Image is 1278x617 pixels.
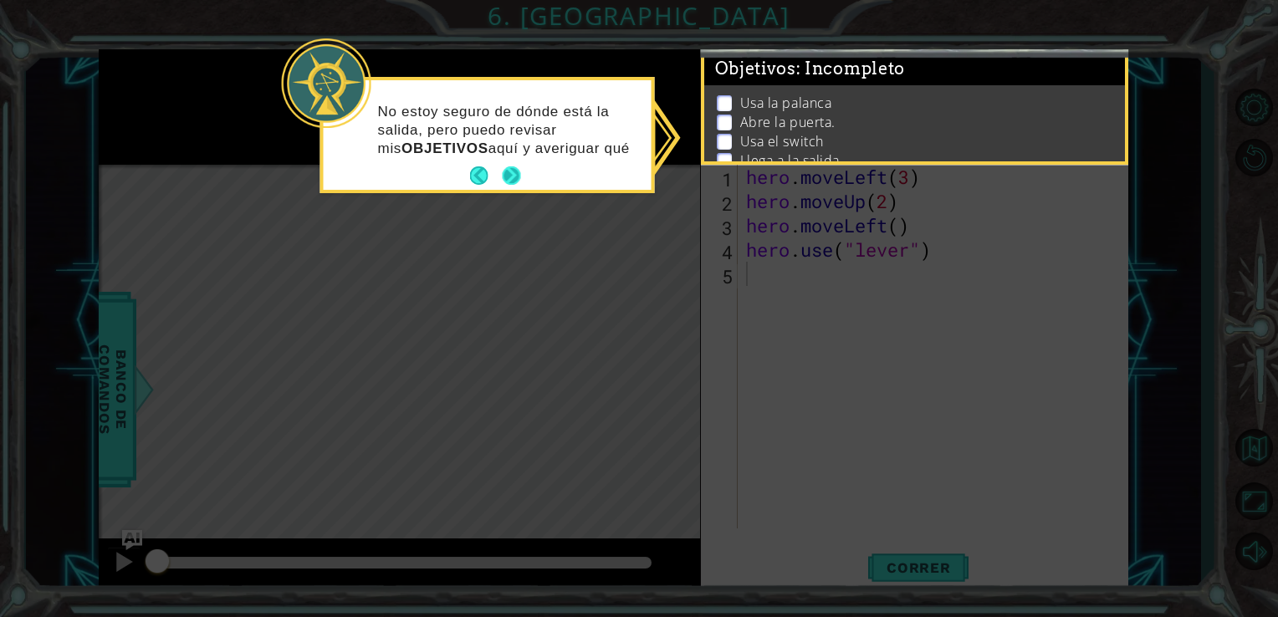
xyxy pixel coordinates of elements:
[796,59,905,79] span: : Incompleto
[502,166,520,185] button: Next
[740,151,840,170] p: Llega a la salida
[740,94,832,112] p: Usa la palanca
[740,113,836,131] p: Abre la puerta.
[378,103,640,158] p: No estoy seguro de dónde está la salida, pero puedo revisar mis aquí y averiguar qué
[715,59,906,79] span: Objetivos
[401,140,488,156] strong: OBJETIVOS
[740,132,824,150] p: Usa el switch
[470,166,503,185] button: Back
